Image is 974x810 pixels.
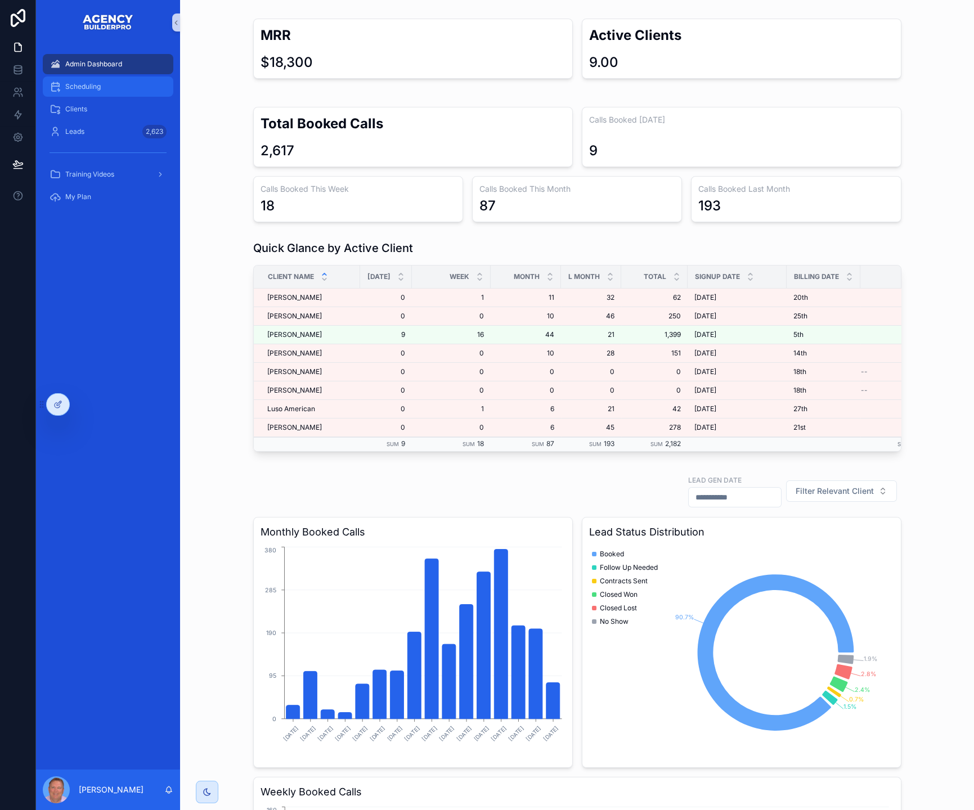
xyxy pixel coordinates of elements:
[267,423,353,432] a: [PERSON_NAME]
[261,114,565,133] h2: Total Booked Calls
[267,349,322,358] span: [PERSON_NAME]
[698,183,894,195] h3: Calls Booked Last Month
[43,76,173,97] a: Scheduling
[600,550,624,559] span: Booked
[419,386,484,395] span: 0
[267,312,322,321] span: [PERSON_NAME]
[694,386,716,395] span: [DATE]
[367,404,405,413] a: 0
[43,54,173,74] a: Admin Dashboard
[568,272,600,281] span: L Month
[793,330,804,339] span: 5th
[600,563,658,572] span: Follow Up Needed
[793,349,807,358] span: 14th
[863,655,877,662] tspan: 1.9%
[861,423,931,432] span: $2,500
[367,330,405,339] span: 9
[497,423,554,432] a: 6
[299,725,317,742] text: [DATE]
[568,293,614,302] a: 32
[628,349,681,358] span: 151
[793,367,806,376] span: 18th
[796,485,874,497] span: Filter Relevant Client
[497,312,554,321] span: 10
[36,45,180,223] div: scrollable content
[694,404,780,413] a: [DATE]
[253,240,413,256] h1: Quick Glance by Active Client
[793,423,806,432] span: 21st
[793,312,807,321] span: 25th
[524,725,542,742] text: [DATE]
[261,784,894,800] h3: Weekly Booked Calls
[473,725,490,742] text: [DATE]
[628,386,681,395] a: 0
[261,142,294,160] div: 2,617
[463,441,475,447] small: Sum
[267,330,353,339] a: [PERSON_NAME]
[65,82,101,91] span: Scheduling
[589,441,602,447] small: Sum
[438,725,455,742] text: [DATE]
[628,293,681,302] a: 62
[694,404,716,413] span: [DATE]
[786,480,897,502] button: Select Button
[568,330,614,339] span: 21
[142,125,167,138] div: 2,623
[367,349,405,358] span: 0
[628,312,681,321] a: 250
[261,26,565,44] h2: MRR
[419,367,484,376] a: 0
[794,272,839,281] span: Billing Date
[568,349,614,358] span: 28
[542,725,559,742] text: [DATE]
[497,367,554,376] span: 0
[367,423,405,432] a: 0
[268,272,314,281] span: Client Name
[497,330,554,339] a: 44
[694,293,716,302] span: [DATE]
[266,629,276,637] tspan: 190
[568,404,614,413] span: 21
[861,367,868,376] span: --
[861,349,931,358] a: $2,500
[401,439,405,448] span: 9
[600,617,629,626] span: No Show
[589,53,618,71] div: 9.00
[694,423,716,432] span: [DATE]
[532,441,544,447] small: Sum
[267,349,353,358] a: [PERSON_NAME]
[419,423,484,432] span: 0
[793,423,854,432] a: 21st
[419,404,484,413] a: 1
[628,330,681,339] span: 1,399
[267,330,322,339] span: [PERSON_NAME]
[420,725,438,742] text: [DATE]
[589,544,894,760] div: chart
[628,404,681,413] span: 42
[334,725,351,742] text: [DATE]
[351,725,369,742] text: [DATE]
[568,312,614,321] a: 46
[269,672,276,679] tspan: 95
[604,439,614,448] span: 193
[793,367,854,376] a: 18th
[497,386,554,395] span: 0
[568,367,614,376] a: 0
[793,404,854,413] a: 27th
[507,725,524,742] text: [DATE]
[628,423,681,432] a: 278
[568,386,614,395] a: 0
[419,293,484,302] span: 1
[665,439,681,448] span: 2,182
[261,524,565,540] h3: Monthly Booked Calls
[793,330,854,339] a: 5th
[694,349,780,358] a: [DATE]
[261,544,565,760] div: chart
[316,725,334,742] text: [DATE]
[272,715,276,722] tspan: 0
[367,386,405,395] span: 0
[267,293,353,302] a: [PERSON_NAME]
